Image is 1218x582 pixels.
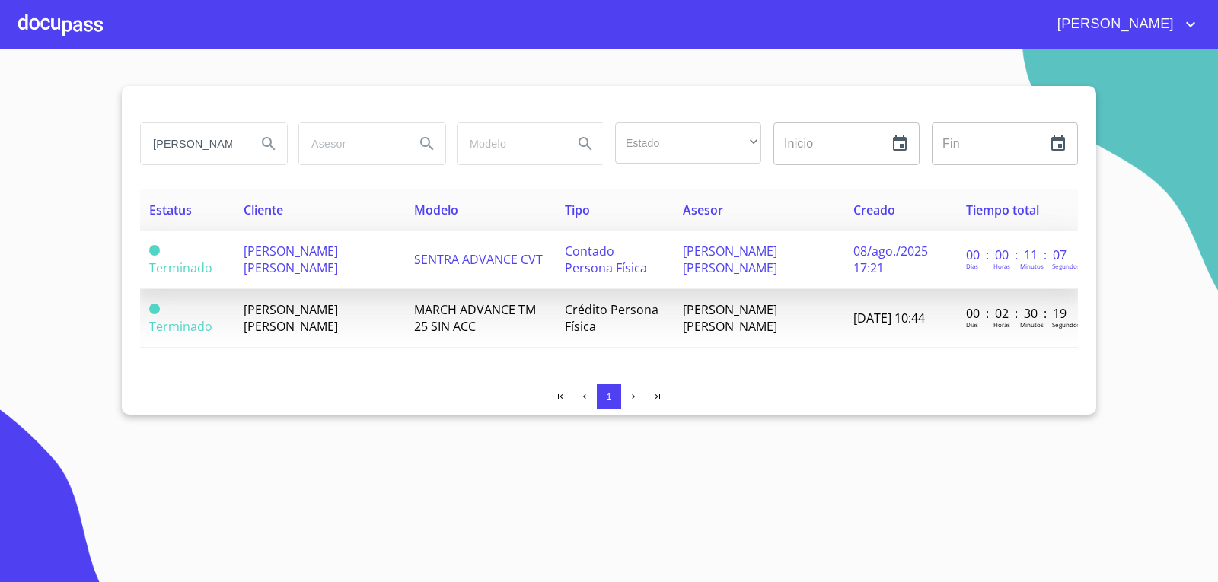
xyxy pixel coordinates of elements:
[299,123,403,164] input: search
[565,243,647,276] span: Contado Persona Física
[567,126,604,162] button: Search
[966,320,978,329] p: Dias
[1052,262,1080,270] p: Segundos
[966,305,1069,322] p: 00 : 02 : 30 : 19
[414,301,536,335] span: MARCH ADVANCE TM 25 SIN ACC
[966,262,978,270] p: Dias
[1020,320,1044,329] p: Minutos
[149,259,212,276] span: Terminado
[606,391,611,402] span: 1
[414,202,458,218] span: Modelo
[414,251,543,268] span: SENTRA ADVANCE CVT
[853,243,928,276] span: 08/ago./2025 17:21
[141,123,244,164] input: search
[250,126,287,162] button: Search
[1046,12,1200,37] button: account of current user
[1020,262,1044,270] p: Minutos
[993,262,1010,270] p: Horas
[966,202,1039,218] span: Tiempo total
[683,243,777,276] span: [PERSON_NAME] [PERSON_NAME]
[565,301,658,335] span: Crédito Persona Física
[1046,12,1181,37] span: [PERSON_NAME]
[853,310,925,326] span: [DATE] 10:44
[993,320,1010,329] p: Horas
[149,318,212,335] span: Terminado
[683,301,777,335] span: [PERSON_NAME] [PERSON_NAME]
[458,123,561,164] input: search
[149,245,160,256] span: Terminado
[615,122,761,164] div: ​
[244,202,283,218] span: Cliente
[244,243,338,276] span: [PERSON_NAME] [PERSON_NAME]
[1052,320,1080,329] p: Segundos
[853,202,895,218] span: Creado
[149,202,192,218] span: Estatus
[597,384,621,409] button: 1
[149,304,160,314] span: Terminado
[966,246,1069,263] p: 00 : 00 : 11 : 07
[409,126,445,162] button: Search
[565,202,590,218] span: Tipo
[244,301,338,335] span: [PERSON_NAME] [PERSON_NAME]
[683,202,723,218] span: Asesor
